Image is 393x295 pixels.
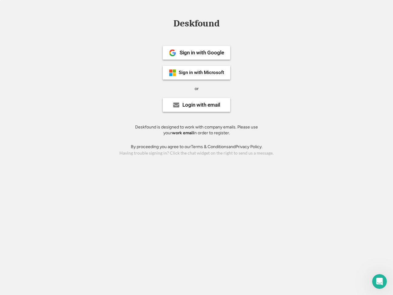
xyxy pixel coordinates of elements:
a: Terms & Conditions [191,144,228,149]
img: 1024px-Google__G__Logo.svg.png [169,49,176,57]
div: By proceeding you agree to our and [131,144,263,150]
div: Sign in with Google [180,50,224,55]
img: ms-symbollockup_mssymbol_19.png [169,69,176,77]
iframe: Intercom live chat [372,274,387,289]
a: Privacy Policy. [235,144,263,149]
strong: work email [172,130,193,136]
div: or [195,86,199,92]
div: Login with email [182,102,220,108]
div: Deskfound is designed to work with company emails. Please use your in order to register. [127,124,266,136]
div: Sign in with Microsoft [179,70,224,75]
div: Deskfound [170,19,223,28]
